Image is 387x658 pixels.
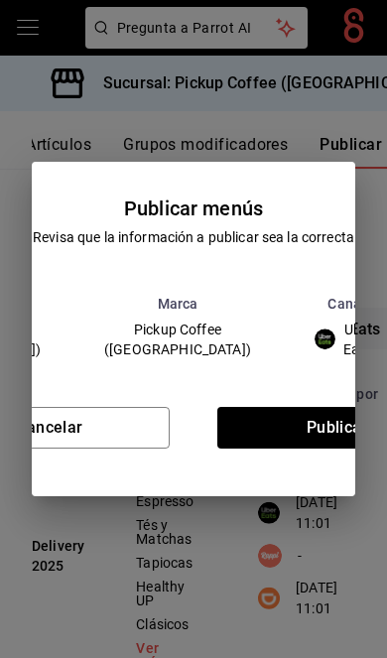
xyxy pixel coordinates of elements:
th: Marca [72,296,283,312]
div: Publicar menús [124,194,263,223]
td: Pickup Coffee ([GEOGRAPHIC_DATA]) [72,312,283,367]
div: Revisa que la información a publicar sea la correcta [33,227,354,248]
div: Uber Eats [315,320,379,359]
